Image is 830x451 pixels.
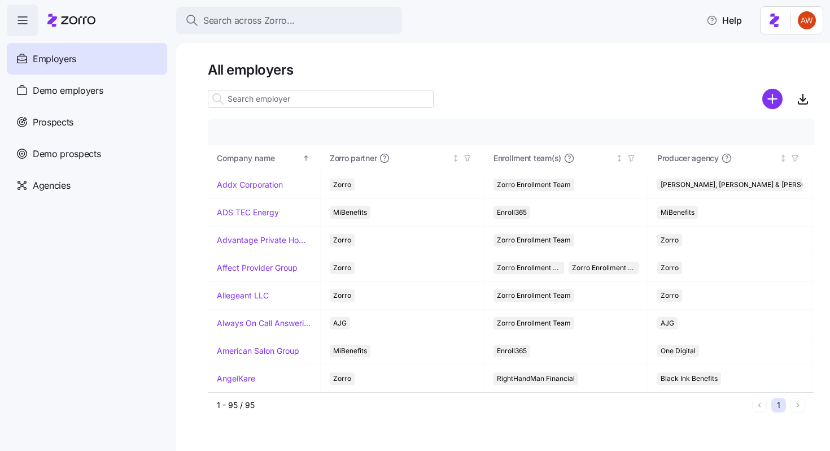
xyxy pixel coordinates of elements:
[452,154,460,162] div: Not sorted
[661,372,718,385] span: Black Ink Benefits
[497,345,527,357] span: Enroll365
[497,206,527,219] span: Enroll365
[217,373,255,384] a: AngelKare
[790,398,805,413] button: Next page
[333,317,347,329] span: AJG
[217,152,300,164] div: Company name
[572,262,636,274] span: Zorro Enrollment Experts
[493,153,561,164] span: Enrollment team(s)
[333,345,367,357] span: MiBenefits
[497,289,571,302] span: Zorro Enrollment Team
[333,289,351,302] span: Zorro
[333,372,351,385] span: Zorro
[661,206,694,219] span: MiBenefits
[7,138,167,170] a: Demo prospects
[33,179,70,193] span: Agencies
[33,52,76,66] span: Employers
[7,75,167,106] a: Demo employers
[661,234,679,246] span: Zorro
[333,206,367,219] span: MiBenefits
[7,170,167,201] a: Agencies
[706,14,742,27] span: Help
[217,207,279,218] a: ADS TEC Energy
[302,154,310,162] div: Sorted ascending
[33,84,103,98] span: Demo employers
[615,154,623,162] div: Not sorted
[333,179,351,191] span: Zorro
[217,235,311,246] a: Advantage Private Home Care
[762,89,783,109] svg: add icon
[661,345,696,357] span: One Digital
[779,154,787,162] div: Not sorted
[333,262,351,274] span: Zorro
[217,318,311,329] a: Always On Call Answering Service
[497,317,571,329] span: Zorro Enrollment Team
[661,262,679,274] span: Zorro
[7,43,167,75] a: Employers
[217,179,283,190] a: Addx Corporation
[217,400,748,411] div: 1 - 95 / 95
[208,145,321,171] th: Company nameSorted ascending
[208,61,814,79] h1: All employers
[798,11,816,29] img: 3c671664b44671044fa8929adf5007c6
[661,317,674,329] span: AJG
[333,234,351,246] span: Zorro
[771,398,786,413] button: 1
[176,7,402,34] button: Search across Zorro...
[321,145,484,171] th: Zorro partnerNot sorted
[217,262,298,274] a: Affect Provider Group
[657,153,719,164] span: Producer agency
[497,372,575,385] span: RightHandMan Financial
[497,179,571,191] span: Zorro Enrollment Team
[497,234,571,246] span: Zorro Enrollment Team
[203,14,295,28] span: Search across Zorro...
[697,9,751,32] button: Help
[217,290,269,301] a: Allegeant LLC
[7,106,167,138] a: Prospects
[330,153,377,164] span: Zorro partner
[661,289,679,302] span: Zorro
[484,145,648,171] th: Enrollment team(s)Not sorted
[208,90,434,108] input: Search employer
[497,262,561,274] span: Zorro Enrollment Team
[648,145,812,171] th: Producer agencyNot sorted
[217,345,299,357] a: American Salon Group
[752,398,767,413] button: Previous page
[33,147,101,161] span: Demo prospects
[33,115,73,129] span: Prospects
